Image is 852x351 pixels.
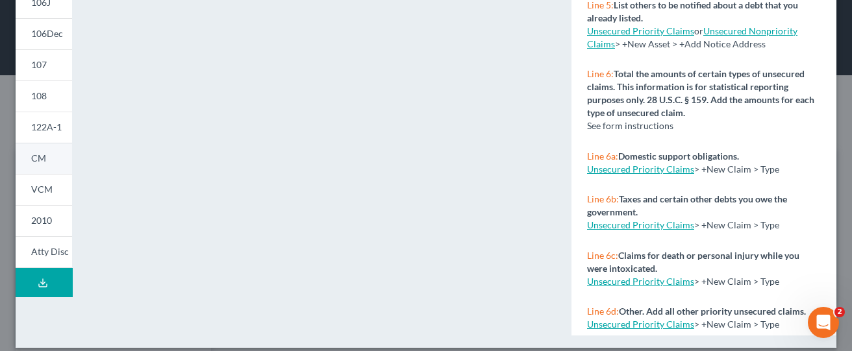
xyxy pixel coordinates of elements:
[16,80,72,112] a: 108
[31,246,69,257] span: Atty Disc
[587,219,694,230] a: Unsecured Priority Claims
[694,219,779,230] span: > +New Claim > Type
[587,25,703,36] span: or
[619,306,806,317] strong: Other. Add all other priority unsecured claims.
[31,90,47,101] span: 108
[587,25,694,36] a: Unsecured Priority Claims
[16,49,72,80] a: 107
[31,215,52,226] span: 2010
[587,163,694,175] a: Unsecured Priority Claims
[31,121,62,132] span: 122A-1
[31,184,53,195] span: VCM
[587,250,799,274] strong: Claims for death or personal injury while you were intoxicated.
[694,276,779,287] span: > +New Claim > Type
[587,151,618,162] span: Line 6a:
[587,319,694,330] a: Unsecured Priority Claims
[587,193,787,217] strong: Taxes and certain other debts you owe the government.
[587,25,797,49] span: > +New Asset > +Add Notice Address
[587,68,614,79] span: Line 6:
[808,307,839,338] iframe: Intercom live chat
[694,319,779,330] span: > +New Claim > Type
[587,193,619,204] span: Line 6b:
[16,18,72,49] a: 106Dec
[31,28,63,39] span: 106Dec
[694,163,779,175] span: > +New Claim > Type
[834,307,845,317] span: 2
[587,306,619,317] span: Line 6d:
[31,152,46,163] span: CM
[16,143,72,174] a: CM
[587,25,797,49] a: Unsecured Nonpriority Claims
[587,120,673,131] span: See form instructions
[16,112,72,143] a: 122A-1
[587,276,694,287] a: Unsecured Priority Claims
[587,68,814,118] strong: Total the amounts of certain types of unsecured claims. This information is for statistical repor...
[31,59,47,70] span: 107
[587,250,618,261] span: Line 6c:
[16,236,72,268] a: Atty Disc
[16,205,72,236] a: 2010
[618,151,739,162] strong: Domestic support obligations.
[16,174,72,205] a: VCM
